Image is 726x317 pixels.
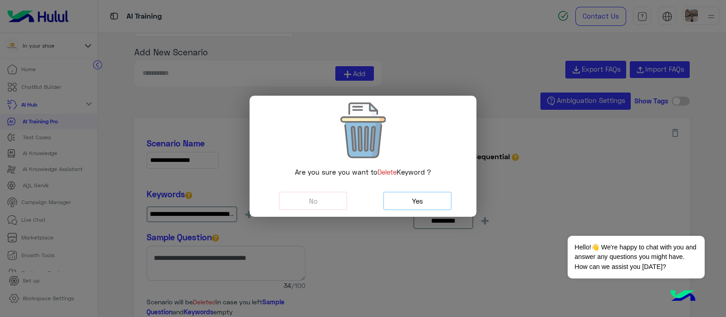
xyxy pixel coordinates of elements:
span: Yes [412,197,423,205]
img: hulul-logo.png [667,281,699,312]
span: Delete [378,168,397,176]
span: No [309,197,318,205]
h6: Are you sure you want to Keyword ? [256,168,470,176]
button: Yes [383,192,451,210]
span: Hello!👋 We're happy to chat with you and answer any questions you might have. How can we assist y... [568,236,704,278]
button: No [279,192,347,210]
